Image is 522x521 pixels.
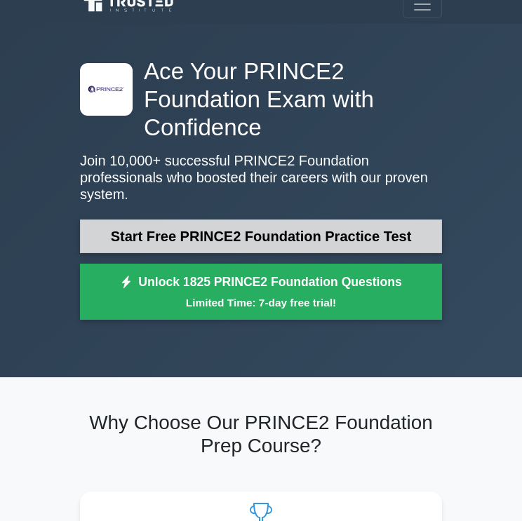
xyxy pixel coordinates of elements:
[80,219,442,253] a: Start Free PRINCE2 Foundation Practice Test
[80,57,442,141] h1: Ace Your PRINCE2 Foundation Exam with Confidence
[80,152,442,203] p: Join 10,000+ successful PRINCE2 Foundation professionals who boosted their careers with our prove...
[80,411,442,458] h2: Why Choose Our PRINCE2 Foundation Prep Course?
[98,295,424,311] small: Limited Time: 7-day free trial!
[80,264,442,320] a: Unlock 1825 PRINCE2 Foundation QuestionsLimited Time: 7-day free trial!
